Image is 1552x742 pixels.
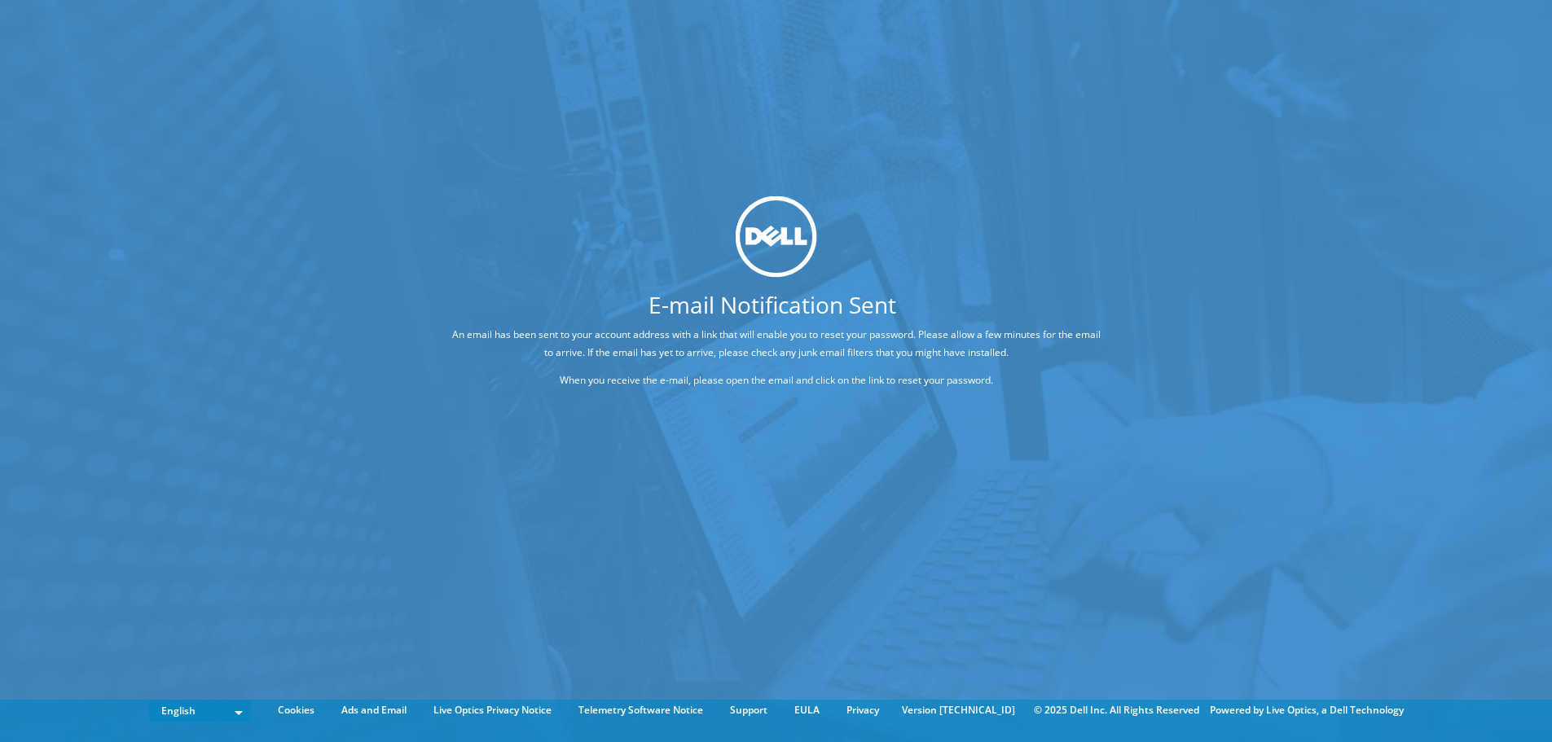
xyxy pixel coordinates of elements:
[388,293,1156,316] h1: E-mail Notification Sent
[421,701,564,719] a: Live Optics Privacy Notice
[834,701,891,719] a: Privacy
[1210,701,1404,719] li: Powered by Live Optics, a Dell Technology
[718,701,780,719] a: Support
[566,701,715,719] a: Telemetry Software Notice
[736,196,817,278] img: dell_svg_logo.svg
[449,371,1103,389] p: When you receive the e-mail, please open the email and click on the link to reset your password.
[266,701,327,719] a: Cookies
[1026,701,1207,719] li: © 2025 Dell Inc. All Rights Reserved
[449,326,1103,362] p: An email has been sent to your account address with a link that will enable you to reset your pas...
[894,701,1023,719] li: Version [TECHNICAL_ID]
[782,701,832,719] a: EULA
[329,701,419,719] a: Ads and Email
